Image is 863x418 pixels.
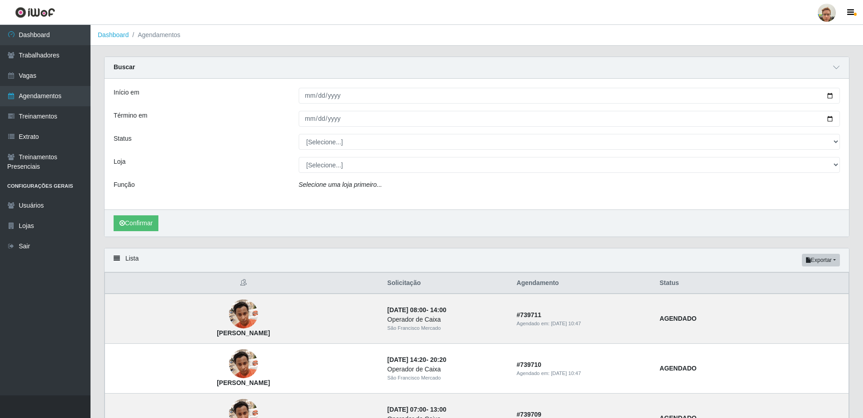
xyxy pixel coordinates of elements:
[114,134,132,143] label: Status
[430,306,446,313] time: 14:00
[15,7,55,18] img: CoreUI Logo
[511,273,654,294] th: Agendamento
[387,365,506,374] div: Operador de Caixa
[517,370,649,377] div: Agendado em:
[660,365,697,372] strong: AGENDADO
[551,321,581,326] time: [DATE] 10:47
[114,88,139,97] label: Início em
[114,180,135,190] label: Função
[114,157,125,166] label: Loja
[91,25,863,46] nav: breadcrumb
[105,248,849,272] div: Lista
[387,374,506,382] div: São Francisco Mercado
[217,379,270,386] strong: [PERSON_NAME]
[114,111,148,120] label: Término em
[430,406,446,413] time: 13:00
[229,345,258,383] img: Alessandro Paulo da Silva
[382,273,511,294] th: Solicitação
[387,356,446,363] strong: -
[114,63,135,71] strong: Buscar
[517,411,542,418] strong: # 739709
[387,315,506,324] div: Operador de Caixa
[387,324,506,332] div: São Francisco Mercado
[551,370,581,376] time: [DATE] 10:47
[654,273,849,294] th: Status
[517,311,542,318] strong: # 739711
[517,361,542,368] strong: # 739710
[802,254,840,266] button: Exportar
[217,329,270,337] strong: [PERSON_NAME]
[299,181,382,188] i: Selecione uma loja primeiro...
[430,356,446,363] time: 20:20
[299,88,840,104] input: 00/00/0000
[387,356,426,363] time: [DATE] 14:20
[660,315,697,322] strong: AGENDADO
[387,406,446,413] strong: -
[517,320,649,328] div: Agendado em:
[229,295,258,333] img: Alessandro Paulo da Silva
[129,30,181,40] li: Agendamentos
[98,31,129,38] a: Dashboard
[387,406,426,413] time: [DATE] 07:00
[299,111,840,127] input: 00/00/0000
[114,215,158,231] button: Confirmar
[387,306,426,313] time: [DATE] 08:00
[387,306,446,313] strong: -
